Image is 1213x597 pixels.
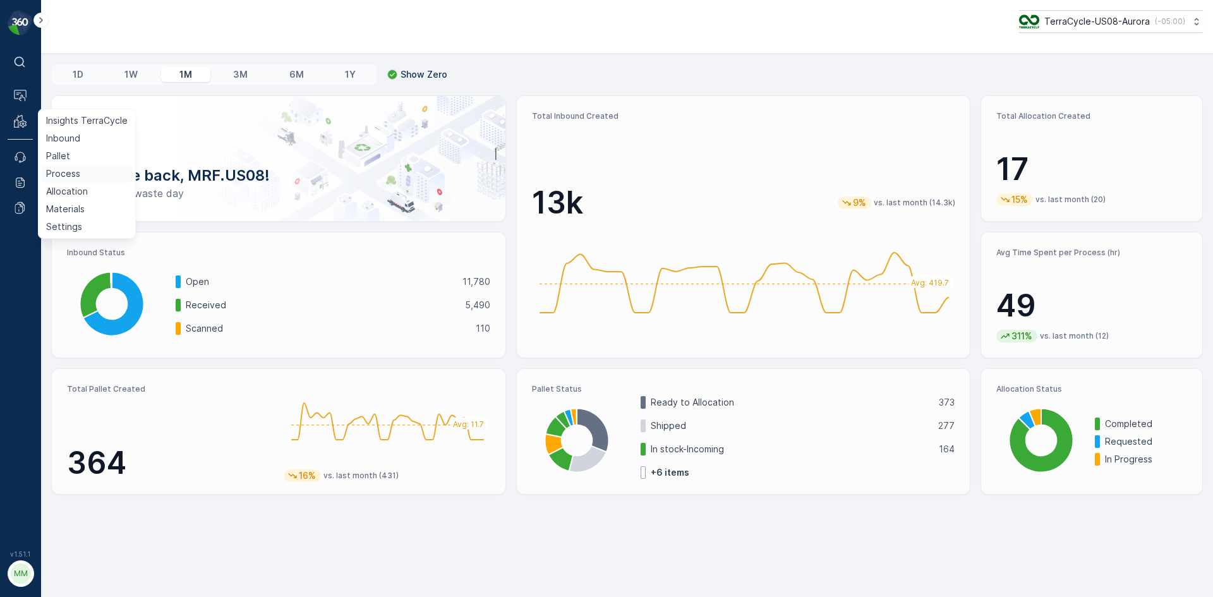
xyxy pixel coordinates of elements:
p: vs. last month (431) [323,471,399,481]
p: Shipped [651,419,931,432]
p: Open [186,275,454,288]
p: 3M [233,68,248,81]
button: TerraCycle-US08-Aurora(-05:00) [1019,10,1203,33]
button: MM [8,560,33,587]
p: 13k [532,184,583,222]
p: ( -05:00 ) [1155,16,1185,27]
p: 1M [179,68,192,81]
p: Total Allocation Created [996,111,1187,121]
p: vs. last month (14.3k) [874,198,955,208]
p: Scanned [186,322,468,335]
img: image_ci7OI47.png [1019,15,1039,28]
p: Received [186,299,457,311]
p: vs. last month (12) [1040,331,1109,341]
p: Completed [1105,418,1187,430]
p: 1W [124,68,138,81]
p: 1D [73,68,83,81]
div: MM [11,564,31,584]
p: + 6 items [651,466,689,479]
p: Show Zero [401,68,447,81]
p: 17 [996,150,1187,188]
p: 5,490 [465,299,490,311]
p: 110 [476,322,490,335]
p: In Progress [1105,453,1187,466]
p: Have a zero-waste day [72,186,485,201]
p: 1Y [345,68,356,81]
p: Allocation Status [996,384,1187,394]
p: Pallet Status [532,384,955,394]
p: 164 [939,443,955,455]
p: 15% [1010,193,1029,206]
p: 373 [939,396,955,409]
p: 11,780 [462,275,490,288]
p: Ready to Allocation [651,396,931,409]
p: 6M [289,68,304,81]
p: TerraCycle-US08-Aurora [1044,15,1150,28]
p: Total Inbound Created [532,111,955,121]
p: Total Pallet Created [67,384,274,394]
p: 277 [938,419,955,432]
img: logo [8,10,33,35]
span: v 1.51.1 [8,550,33,558]
p: vs. last month (20) [1035,195,1106,205]
p: 9% [852,196,867,209]
p: Avg Time Spent per Process (hr) [996,248,1187,258]
p: In stock-Incoming [651,443,931,455]
p: 311% [1010,330,1034,342]
p: Welcome back, MRF.US08! [72,166,485,186]
p: 49 [996,287,1187,325]
p: Requested [1105,435,1187,448]
p: Inbound Status [67,248,490,258]
p: 16% [298,469,317,482]
p: 364 [67,444,274,482]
